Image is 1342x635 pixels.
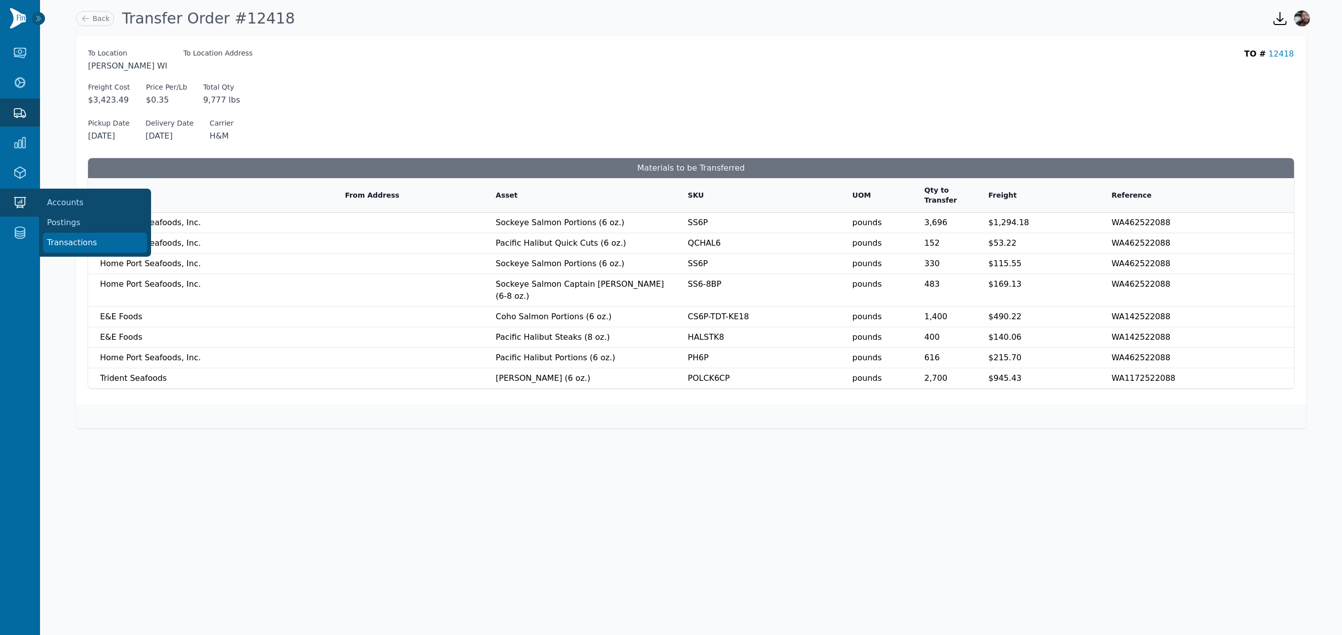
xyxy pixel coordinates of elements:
[1099,307,1269,327] td: WA142522088
[924,259,940,268] span: 330
[1099,233,1269,254] td: WA462522088
[88,158,1294,178] h3: Materials to be Transferred
[852,312,882,321] span: pounds
[122,10,295,28] h1: Transfer Order #12418
[976,274,1099,307] td: $169.13
[100,373,167,383] span: Trident Seafoods
[496,312,612,321] span: Coho Salmon Portions (6 oz.)
[496,279,664,301] span: Sockeye Salmon Captain [PERSON_NAME] (6-8 oz.)
[210,118,234,128] span: Carrier
[852,238,882,248] span: pounds
[484,178,676,213] th: Asset
[840,178,912,213] th: UOM
[1244,49,1266,59] span: TO #
[88,82,130,92] span: Freight Cost
[1099,327,1269,348] td: WA142522088
[1099,178,1269,213] th: Reference
[100,353,201,362] span: Home Port Seafoods, Inc.
[88,48,168,58] span: To Location
[1099,213,1269,233] td: WA462522088
[924,279,940,289] span: 483
[1294,11,1310,27] img: Gareth Morales
[852,353,882,362] span: pounds
[100,259,201,268] span: Home Port Seafoods, Inc.
[1099,274,1269,307] td: WA462522088
[100,312,142,321] span: E&E Foods
[976,233,1099,254] td: $53.22
[1268,49,1294,59] a: 12418
[88,60,168,72] span: [PERSON_NAME] WI
[146,82,187,92] label: Price Per/Lb
[924,373,947,383] span: 2,700
[496,259,624,268] span: Sockeye Salmon Portions (6 oz.)
[496,373,590,383] span: [PERSON_NAME] (6 oz.)
[924,238,940,248] span: 152
[88,130,130,142] span: [DATE]
[496,218,624,227] span: Sockeye Salmon Portions (6 oz.)
[924,312,947,321] span: 1,400
[88,118,130,128] span: Pickup Date
[146,94,187,106] span: $0.35
[976,178,1099,213] th: Freight
[676,368,840,389] td: POLCK6CP
[976,254,1099,274] td: $115.55
[676,307,840,327] td: CS6P-TDT-KE18
[976,348,1099,368] td: $215.70
[676,274,840,307] td: SS6-8BP
[100,332,142,342] span: E&E Foods
[146,118,194,128] span: Delivery Date
[852,332,882,342] span: pounds
[676,213,840,233] td: SS6P
[676,348,840,368] td: PH6P
[976,368,1099,389] td: $945.43
[88,178,333,213] th: From
[88,94,130,106] span: $3,423.49
[184,48,253,58] label: To Location Address
[43,213,147,233] a: Postings
[496,238,626,248] span: Pacific Halibut Quick Cuts (6 oz.)
[496,353,615,362] span: Pacific Halibut Portions (6 oz.)
[1099,254,1269,274] td: WA462522088
[924,218,947,227] span: 3,696
[676,327,840,348] td: HALSTK8
[210,130,234,142] span: H&M
[203,94,240,106] span: 9,777 lbs
[676,178,840,213] th: SKU
[1099,368,1269,389] td: WA1172522088
[146,130,194,142] span: [DATE]
[976,307,1099,327] td: $490.22
[1099,348,1269,368] td: WA462522088
[924,332,940,342] span: 400
[852,279,882,289] span: pounds
[43,193,147,213] a: Accounts
[496,332,610,342] span: Pacific Halibut Steaks (8 oz.)
[976,327,1099,348] td: $140.06
[852,218,882,227] span: pounds
[976,213,1099,233] td: $1,294.18
[100,279,201,289] span: Home Port Seafoods, Inc.
[676,254,840,274] td: SS6P
[10,8,26,29] img: Finventory
[924,353,940,362] span: 616
[43,233,147,253] a: Transactions
[912,178,976,213] th: Qty to Transfer
[76,11,114,26] a: Back
[676,233,840,254] td: QCHAL6
[852,373,882,383] span: pounds
[203,82,240,92] label: Total Qty
[333,178,484,213] th: From Address
[852,259,882,268] span: pounds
